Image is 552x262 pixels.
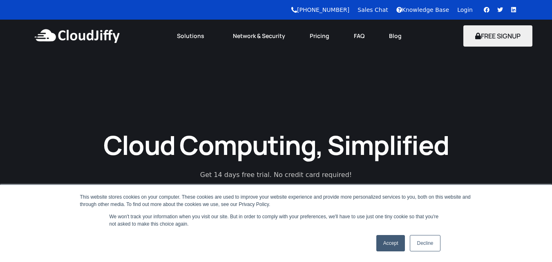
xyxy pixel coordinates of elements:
p: Get 14 days free trial. No credit card required! [164,170,389,180]
div: This website stores cookies on your computer. These cookies are used to improve your website expe... [80,193,472,208]
a: Decline [410,235,440,251]
a: Accept [376,235,405,251]
a: Login [457,7,473,13]
a: Sales Chat [358,7,388,13]
h1: Cloud Computing, Simplified [92,128,460,162]
a: FREE SIGNUP [463,31,532,40]
a: Network & Security [221,27,297,45]
a: Solutions [165,27,221,45]
a: [PHONE_NUMBER] [291,7,349,13]
button: FREE SIGNUP [463,25,532,47]
a: Blog [377,27,414,45]
a: Knowledge Base [396,7,449,13]
p: We won't track your information when you visit our site. But in order to comply with your prefere... [110,213,443,228]
a: Pricing [297,27,342,45]
a: FAQ [342,27,377,45]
